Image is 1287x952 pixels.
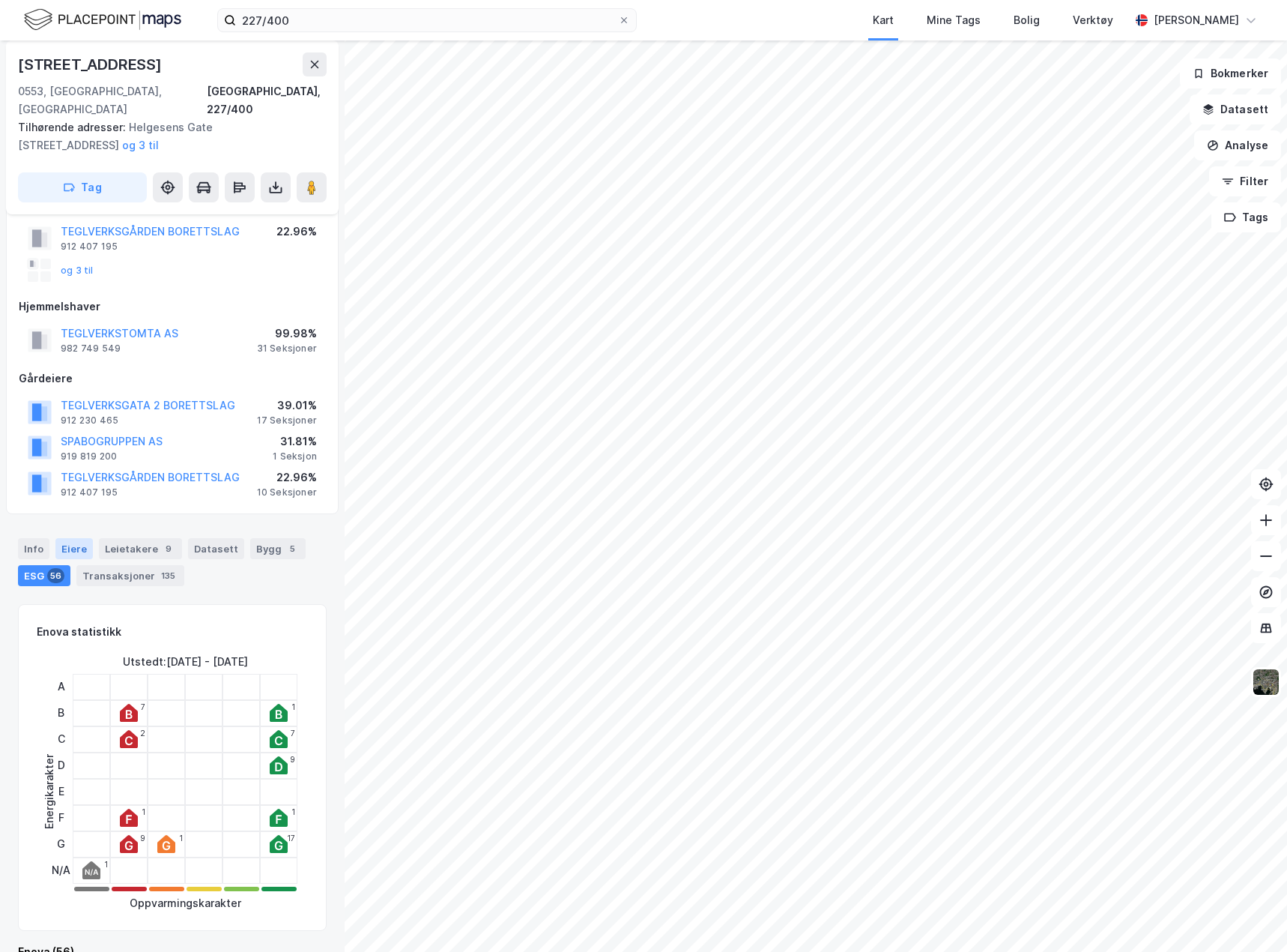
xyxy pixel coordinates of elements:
[18,538,49,559] div: Info
[291,729,295,738] div: 7
[61,486,118,498] div: 912 407 195
[52,726,70,753] div: C
[130,894,241,912] div: Oppvarmingskarakter
[18,565,70,586] div: ESG
[76,565,184,586] div: Transaksjoner
[291,702,295,711] div: 1
[250,538,306,559] div: Bygg
[158,568,178,583] div: 135
[24,7,181,33] img: logo.f888ab2527a4732fd821a326f86c7f29.svg
[61,241,118,253] div: 912 407 195
[257,469,317,486] div: 22.96%
[1190,94,1281,124] button: Datasett
[55,538,93,559] div: Eiere
[99,538,182,559] div: Leietakere
[52,700,70,726] div: B
[142,807,145,816] div: 1
[52,805,70,831] div: F
[285,541,300,556] div: 5
[1211,202,1281,232] button: Tags
[18,121,129,133] span: Tilhørende adresser:
[18,82,207,118] div: 0553, [GEOGRAPHIC_DATA], [GEOGRAPHIC_DATA]
[1180,58,1281,88] button: Bokmerker
[236,9,618,31] input: Søk på adresse, matrikkel, gårdeiere, leietakere eller personer
[257,343,317,355] div: 31 Seksjoner
[257,486,317,498] div: 10 Seksjoner
[19,298,326,316] div: Hjemmelshaver
[276,223,317,241] div: 22.96%
[1212,880,1287,952] div: Kontrollprogram for chat
[19,370,326,388] div: Gårdeiere
[291,807,295,816] div: 1
[52,779,70,805] div: E
[18,52,165,76] div: [STREET_ADDRESS]
[61,451,117,463] div: 919 819 200
[927,11,981,29] div: Mine Tags
[188,538,244,559] div: Datasett
[18,118,315,154] div: Helgesens Gate [STREET_ADDRESS]
[1154,11,1239,29] div: [PERSON_NAME]
[1073,11,1113,29] div: Verktøy
[1212,880,1287,952] iframe: Chat Widget
[1194,130,1281,160] button: Analyse
[37,623,121,641] div: Enova statistikk
[207,82,327,118] div: [GEOGRAPHIC_DATA], 227/400
[61,343,121,355] div: 982 749 549
[290,755,295,764] div: 9
[287,834,295,843] div: 17
[40,754,58,829] div: Energikarakter
[257,325,317,343] div: 99.98%
[104,860,108,869] div: 1
[1209,166,1281,196] button: Filter
[61,415,118,427] div: 912 230 465
[273,433,317,451] div: 31.81%
[141,702,145,711] div: 7
[47,568,64,583] div: 56
[273,451,317,463] div: 1 Seksjon
[52,858,70,884] div: N/A
[257,397,317,415] div: 39.01%
[52,674,70,700] div: A
[123,653,248,671] div: Utstedt : [DATE] - [DATE]
[1252,668,1280,696] img: 9k=
[161,541,176,556] div: 9
[18,172,147,202] button: Tag
[1014,11,1040,29] div: Bolig
[140,729,145,738] div: 2
[179,834,183,843] div: 1
[873,11,894,29] div: Kart
[52,831,70,858] div: G
[257,415,317,427] div: 17 Seksjoner
[140,834,145,843] div: 9
[52,753,70,779] div: D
